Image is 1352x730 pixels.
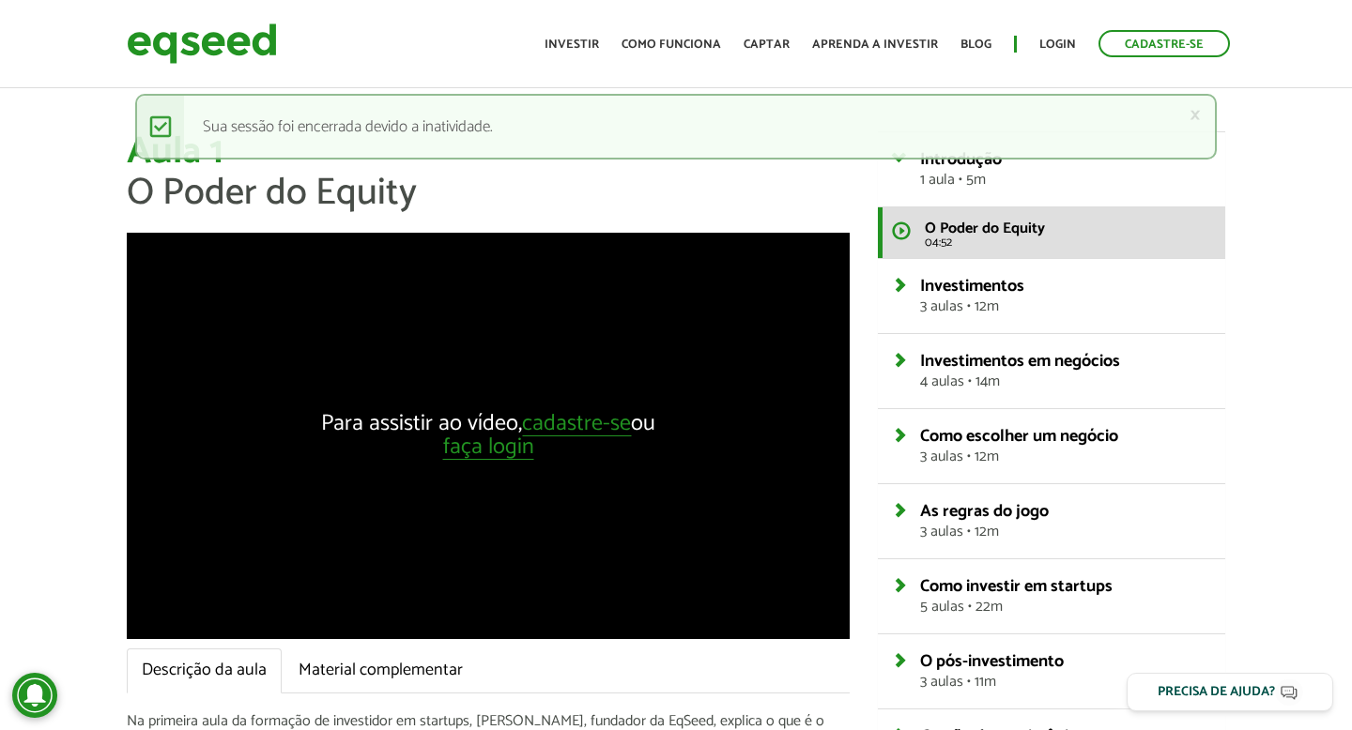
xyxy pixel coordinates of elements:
span: O Poder do Equity [925,216,1045,241]
a: Introdução1 aula • 5m [920,151,1211,188]
a: Como escolher um negócio3 aulas • 12m [920,428,1211,464]
a: cadastre-se [522,413,631,436]
span: Como escolher um negócio [920,422,1118,450]
div: Sua sessão foi encerrada devido a inatividade. [135,94,1217,160]
a: × [1190,105,1201,125]
a: Como investir em startups5 aulas • 22m [920,578,1211,615]
a: faça login [443,436,534,460]
span: Aula 1 [127,121,223,183]
a: Descrição da aula [127,648,282,693]
span: 4 aulas • 14m [920,374,1211,389]
a: Material complementar [284,648,478,693]
span: O pós-investimento [920,647,1064,676]
span: Investimentos em negócios [920,347,1120,375]
span: O Poder do Equity [127,162,417,224]
a: Investimentos3 aulas • 12m [920,278,1211,314]
span: 04:52 [925,236,1211,249]
img: EqSeed [127,19,277,68]
span: 3 aulas • 12m [920,449,1211,464]
span: 5 aulas • 22m [920,600,1211,615]
span: Investimentos [920,272,1024,300]
a: Blog [960,38,991,51]
a: Captar [744,38,790,51]
a: O Poder do Equity 04:52 [878,207,1225,258]
span: 3 aulas • 11m [920,675,1211,690]
a: Aprenda a investir [812,38,938,51]
a: Login [1039,38,1076,51]
span: 3 aulas • 12m [920,299,1211,314]
a: As regras do jogo3 aulas • 12m [920,503,1211,540]
span: Como investir em startups [920,572,1113,601]
span: 3 aulas • 12m [920,525,1211,540]
a: Investir [545,38,599,51]
span: 1 aula • 5m [920,173,1211,188]
a: Como funciona [622,38,721,51]
div: Para assistir ao vídeo, ou [308,413,669,460]
a: Investimentos em negócios4 aulas • 14m [920,353,1211,389]
a: O pós-investimento3 aulas • 11m [920,653,1211,690]
span: As regras do jogo [920,497,1049,525]
a: Cadastre-se [1098,30,1230,57]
